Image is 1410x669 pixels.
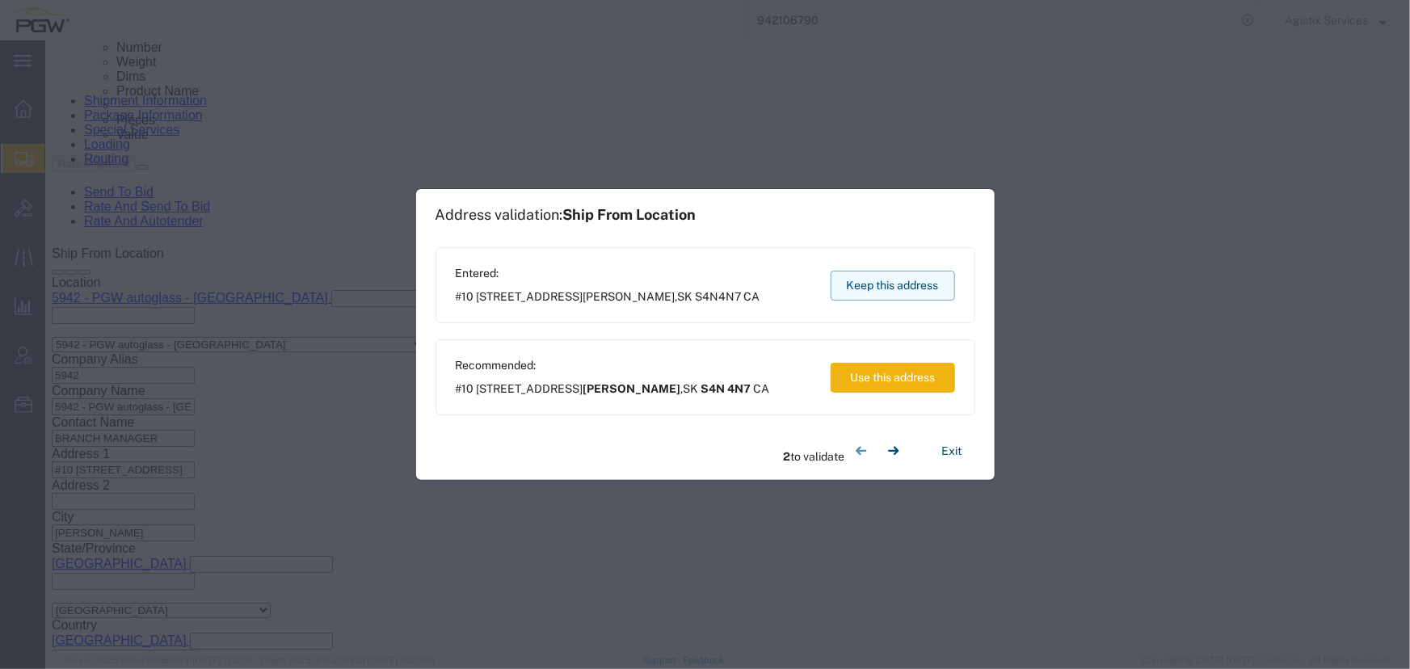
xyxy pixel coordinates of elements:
button: Exit [929,437,975,465]
span: S4N4N7 [696,290,742,303]
span: SK [684,382,699,395]
span: [PERSON_NAME] [583,382,681,395]
span: Recommended: [456,357,770,374]
span: #10 [STREET_ADDRESS] , [456,381,770,398]
span: Entered: [456,265,760,282]
button: Keep this address [831,271,955,301]
span: SK [678,290,693,303]
span: Ship From Location [563,206,697,223]
h1: Address validation: [436,206,697,224]
span: [PERSON_NAME] [583,290,676,303]
div: to validate [784,435,910,467]
button: Use this address [831,363,955,393]
span: CA [744,290,760,303]
span: 2 [784,450,791,463]
span: CA [754,382,770,395]
span: #10 [STREET_ADDRESS] , [456,288,760,305]
span: S4N 4N7 [701,382,751,395]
